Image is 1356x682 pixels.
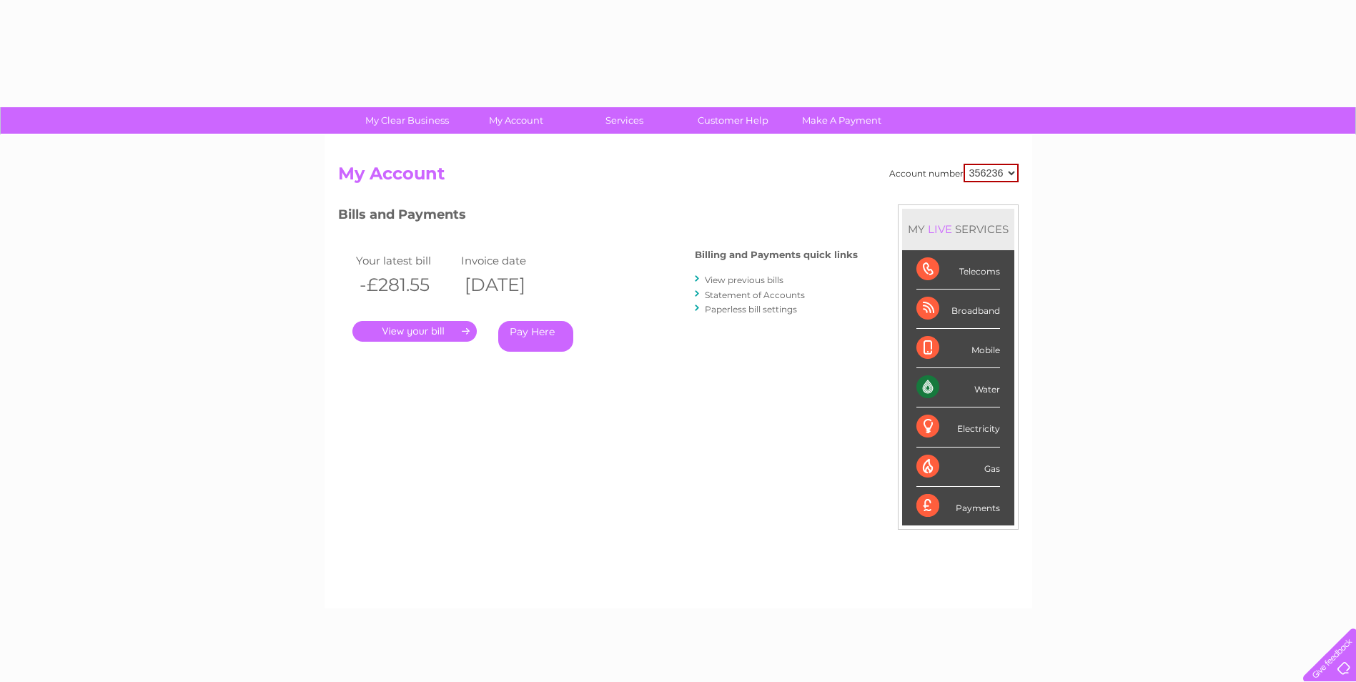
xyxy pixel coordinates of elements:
td: Invoice date [457,251,563,270]
a: My Clear Business [348,107,466,134]
div: Payments [916,487,1000,525]
a: Paperless bill settings [705,304,797,315]
a: My Account [457,107,575,134]
h3: Bills and Payments [338,204,858,229]
a: View previous bills [705,275,783,285]
th: -£281.55 [352,270,458,300]
a: Statement of Accounts [705,290,805,300]
td: Your latest bill [352,251,458,270]
div: Electricity [916,407,1000,447]
div: LIVE [925,222,955,236]
th: [DATE] [457,270,563,300]
div: Telecoms [916,250,1000,290]
div: Gas [916,448,1000,487]
h2: My Account [338,164,1019,191]
div: Water [916,368,1000,407]
a: Services [565,107,683,134]
div: Broadband [916,290,1000,329]
a: Pay Here [498,321,573,352]
a: Customer Help [674,107,792,134]
a: Make A Payment [783,107,901,134]
h4: Billing and Payments quick links [695,249,858,260]
div: MY SERVICES [902,209,1014,249]
div: Account number [889,164,1019,182]
div: Mobile [916,329,1000,368]
a: . [352,321,477,342]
